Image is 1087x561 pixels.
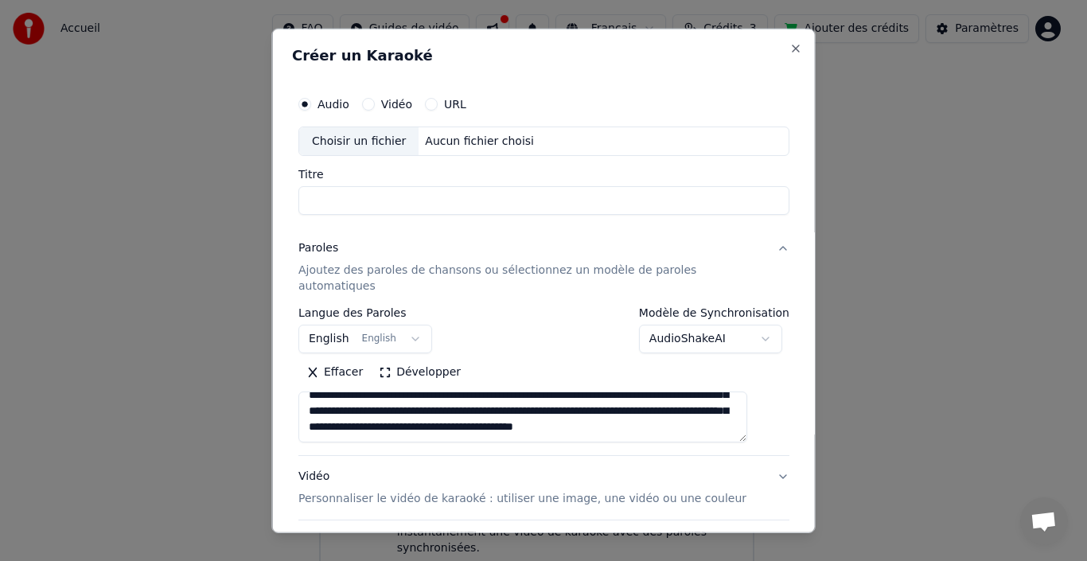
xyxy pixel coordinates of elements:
[299,127,419,155] div: Choisir un fichier
[298,228,789,307] button: ParolesAjoutez des paroles de chansons ou sélectionnez un modèle de paroles automatiques
[298,456,789,520] button: VidéoPersonnaliser le vidéo de karaoké : utiliser une image, une vidéo ou une couleur
[419,133,540,149] div: Aucun fichier choisi
[298,491,746,507] p: Personnaliser le vidéo de karaoké : utiliser une image, une vidéo ou une couleur
[298,469,746,507] div: Vidéo
[298,169,789,180] label: Titre
[318,98,349,109] label: Audio
[444,98,466,109] label: URL
[298,307,432,318] label: Langue des Paroles
[638,307,789,318] label: Modèle de Synchronisation
[380,98,411,109] label: Vidéo
[298,307,789,455] div: ParolesAjoutez des paroles de chansons ou sélectionnez un modèle de paroles automatiques
[371,360,469,385] button: Développer
[298,263,764,294] p: Ajoutez des paroles de chansons ou sélectionnez un modèle de paroles automatiques
[292,48,796,62] h2: Créer un Karaoké
[298,360,371,385] button: Effacer
[298,240,338,256] div: Paroles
